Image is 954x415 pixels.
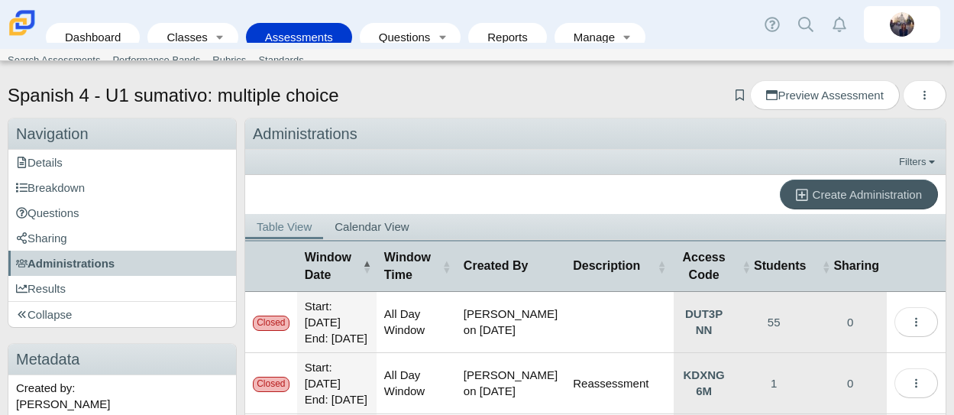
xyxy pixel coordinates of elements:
[367,23,432,51] a: Questions
[456,353,565,414] td: [PERSON_NAME] on [DATE]
[2,49,106,72] a: Search Assessments
[384,249,439,284] span: Window Time
[245,118,946,150] div: Administrations
[8,175,236,200] a: Breakdown
[6,28,38,41] a: Carmen School of Science & Technology
[674,292,734,352] a: Click to Expand
[8,251,236,276] a: Administrations
[562,23,616,51] a: Manage
[821,259,830,274] span: Sharing : Activate to sort
[657,259,666,274] span: Description : Activate to sort
[16,257,115,270] span: Administrations
[813,292,887,352] a: Manage Sharing
[53,23,132,51] a: Dashboard
[16,232,67,245] span: Sharing
[206,49,252,72] a: Rubrics
[8,200,236,225] a: Questions
[16,156,63,169] span: Details
[742,259,751,274] span: Students : Activate to sort
[780,180,938,209] a: Create Administration
[297,292,377,353] td: Start: [DATE] End: [DATE]
[377,353,456,414] td: All Day Window
[813,188,922,201] span: Create Administration
[456,292,565,353] td: [PERSON_NAME] on [DATE]
[754,258,806,274] span: Students
[297,353,377,414] td: Start: [DATE] End: [DATE]
[209,23,231,51] a: Toggle expanded
[813,353,887,413] a: Manage Sharing
[864,6,940,43] a: britta.barnhart.NdZ84j
[106,49,206,72] a: Performance Bands
[903,80,946,110] button: More options
[305,249,360,284] span: Window Date
[377,292,456,353] td: All Day Window
[894,368,938,398] button: More options
[674,353,734,413] a: Click to Expand
[362,259,369,274] span: Window Date : Activate to invert sorting
[894,307,938,337] button: More options
[734,292,813,352] a: View Participants
[8,225,236,251] a: Sharing
[476,23,539,51] a: Reports
[681,249,726,284] span: Access Code
[766,89,883,102] span: Preview Assessment
[833,258,879,274] span: Sharing
[253,377,289,391] div: Closed
[254,23,344,51] a: Assessments
[732,89,747,102] a: Add bookmark
[155,23,209,51] a: Classes
[616,23,638,51] a: Toggle expanded
[16,125,89,142] span: Navigation
[16,282,66,295] span: Results
[252,49,309,72] a: Standards
[8,83,339,109] h1: Spanish 4 - U1 sumativo: multiple choice
[245,214,323,239] a: Table View
[750,80,899,110] a: Preview Assessment
[16,308,72,321] span: Collapse
[823,8,856,41] a: Alerts
[464,258,558,274] span: Created By
[441,259,448,274] span: Window Time : Activate to sort
[573,258,654,274] span: Description
[8,276,236,301] a: Results
[16,206,79,219] span: Questions
[8,150,236,175] a: Details
[895,154,942,170] a: Filters
[565,353,674,414] td: Reassessment
[323,214,420,239] a: Calendar View
[890,12,914,37] img: britta.barnhart.NdZ84j
[8,302,236,327] a: Collapse
[6,7,38,39] img: Carmen School of Science & Technology
[16,181,85,194] span: Breakdown
[253,316,289,330] div: Closed
[8,344,236,375] h3: Metadata
[432,23,453,51] a: Toggle expanded
[734,353,813,413] a: View Participants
